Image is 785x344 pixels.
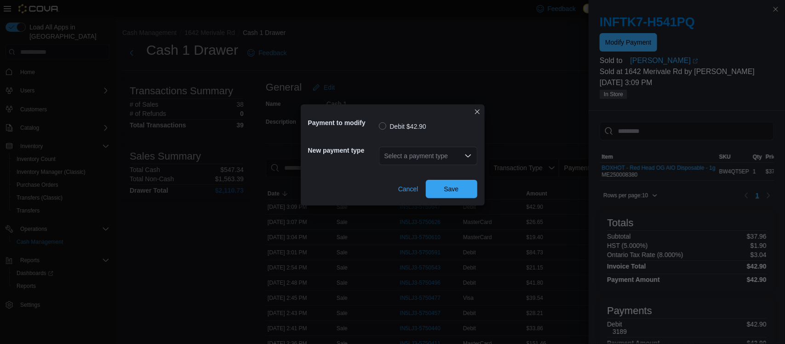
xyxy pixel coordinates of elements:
[444,184,459,194] span: Save
[384,150,385,161] input: Accessible screen reader label
[379,121,426,132] label: Debit $42.90
[426,180,477,198] button: Save
[472,106,483,117] button: Closes this modal window
[398,184,418,194] span: Cancel
[308,141,377,160] h5: New payment type
[395,180,422,198] button: Cancel
[308,114,377,132] h5: Payment to modify
[464,152,472,160] button: Open list of options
